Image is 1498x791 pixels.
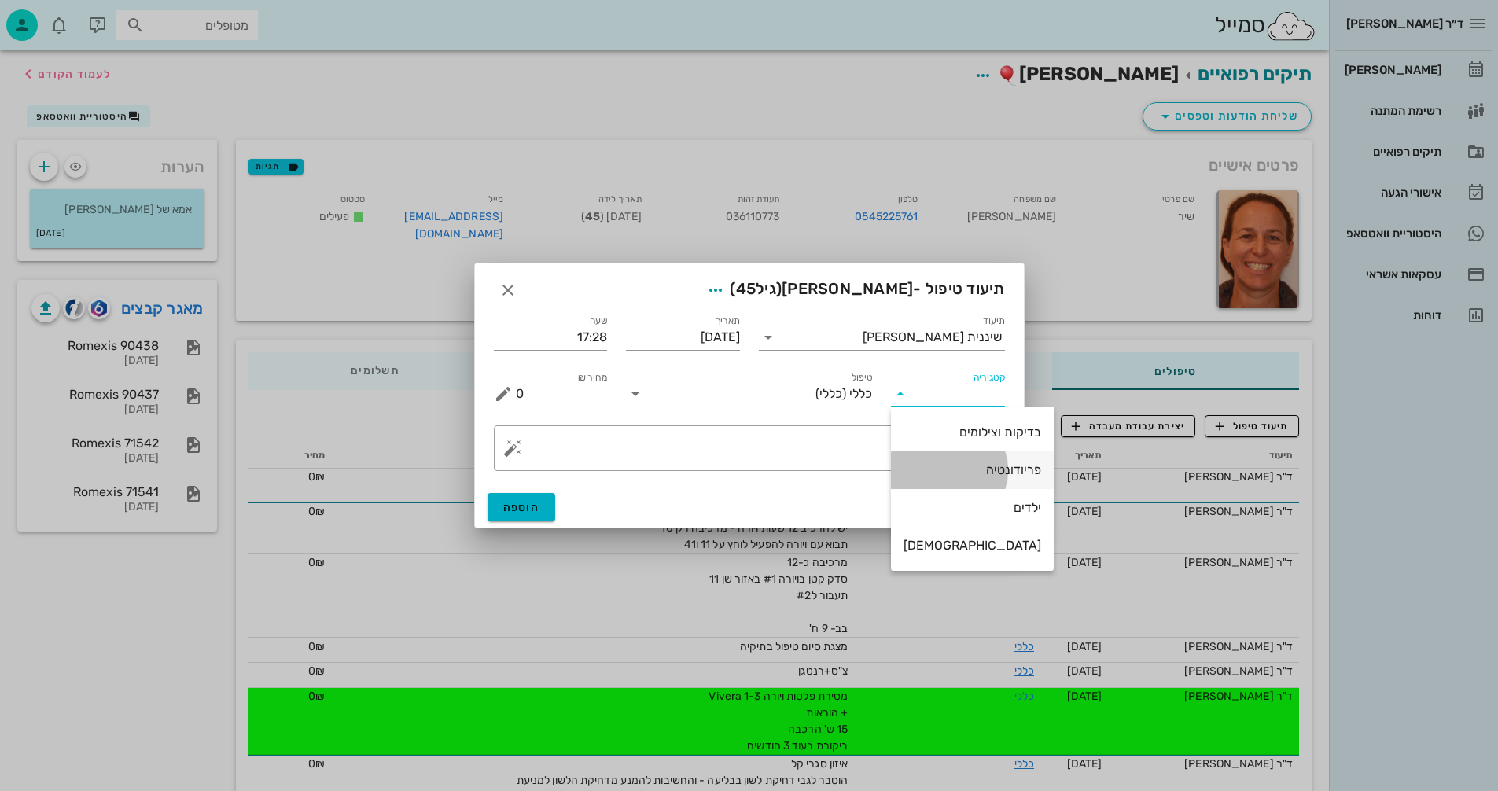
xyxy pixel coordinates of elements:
span: הוספה [503,501,540,514]
label: קטגוריה [973,372,1005,384]
div: [DEMOGRAPHIC_DATA] [904,538,1041,553]
div: בדיקות וצילומים [904,425,1041,440]
button: הוספה [488,493,556,521]
div: פריודונטיה [904,462,1041,477]
label: טיפול [852,372,872,384]
span: תיעוד טיפול - [701,276,1004,304]
div: תיעודשיננית [PERSON_NAME] [759,325,1005,350]
label: תיעוד [983,315,1005,327]
span: 45 [736,279,756,298]
span: (גיל ) [730,279,782,298]
div: שיננית [PERSON_NAME] [863,330,1002,344]
button: מחיר ₪ appended action [494,384,513,403]
label: תאריך [715,315,740,327]
span: כללי [849,387,872,401]
span: [PERSON_NAME] [782,279,913,298]
span: (כללי) [815,387,846,401]
label: מחיר ₪ [578,372,608,384]
label: שעה [590,315,608,327]
div: ילדים [904,500,1041,515]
